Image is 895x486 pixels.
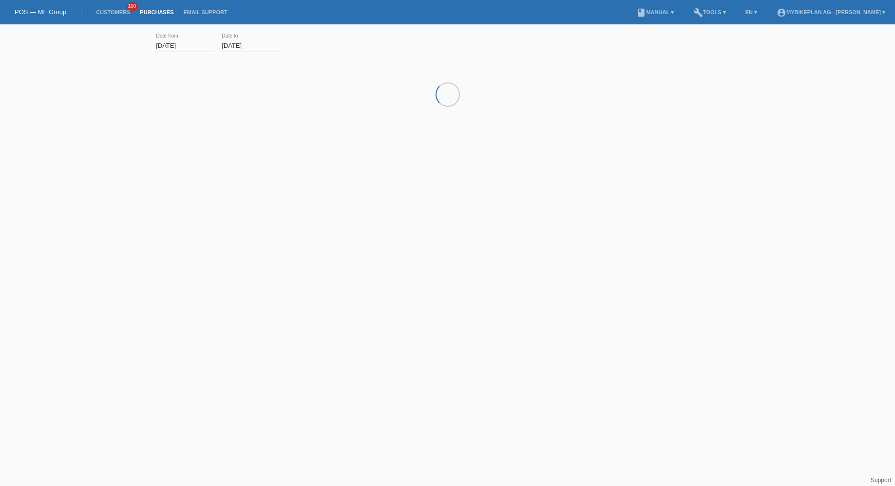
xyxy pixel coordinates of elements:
[15,8,66,16] a: POS — MF Group
[777,8,786,18] i: account_circle
[772,9,890,15] a: account_circleMybikeplan AG - [PERSON_NAME] ▾
[91,9,135,15] a: Customers
[871,477,891,484] a: Support
[178,9,232,15] a: Email Support
[741,9,762,15] a: EN ▾
[631,9,679,15] a: bookManual ▾
[135,9,178,15] a: Purchases
[127,2,138,11] span: 100
[636,8,646,18] i: book
[688,9,731,15] a: buildTools ▾
[693,8,703,18] i: build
